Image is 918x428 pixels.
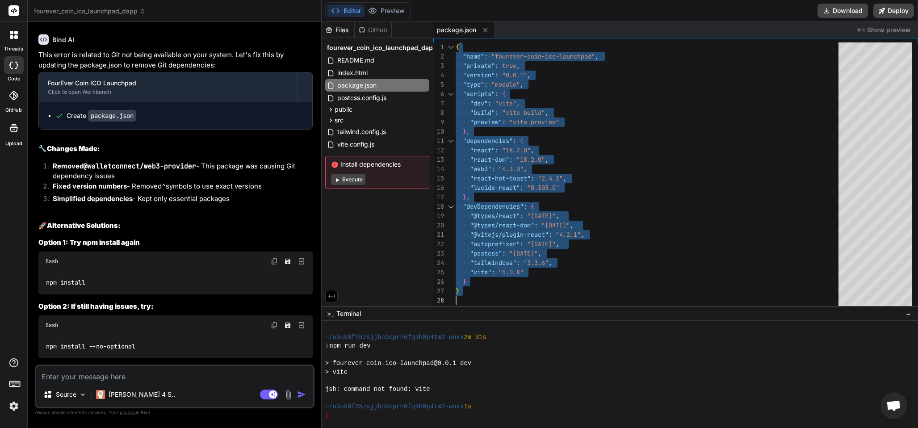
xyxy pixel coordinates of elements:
[433,296,444,305] div: 28
[595,52,599,60] span: ,
[527,240,556,248] span: "[DATE]"
[491,165,495,173] span: :
[336,80,377,91] span: package.json
[433,221,444,230] div: 20
[524,259,549,267] span: "3.3.6"
[531,174,534,182] span: :
[281,319,294,331] button: Save file
[470,99,488,107] span: "dev"
[38,221,313,231] h2: 🚀
[322,25,354,34] div: Files
[433,52,444,61] div: 2
[433,258,444,268] div: 24
[470,231,549,239] span: "@vitejs/plugin-react"
[325,368,348,377] span: > vite
[488,99,491,107] span: :
[538,174,563,182] span: "2.4.1"
[433,239,444,249] div: 22
[52,35,74,44] h6: Bind AI
[336,67,369,78] span: index.html
[325,342,330,350] span: ❯
[463,80,484,88] span: "type"
[499,268,524,276] span: "5.0.8"
[463,137,513,145] span: "dependencies"
[516,259,520,267] span: :
[38,50,313,70] p: This error is related to Git not being available on your system. Let's fix this by updating the p...
[47,144,100,153] strong: Changes Made:
[538,249,541,257] span: ,
[88,110,136,122] code: package.json
[470,184,520,192] span: "lucide-react"
[491,80,520,88] span: "module"
[445,202,457,211] div: Click to collapse the range.
[433,42,444,52] div: 1
[534,221,538,229] span: :
[56,390,76,399] p: Source
[456,287,459,295] span: }
[433,286,444,296] div: 27
[527,212,556,220] span: "[DATE]"
[880,392,907,419] a: Open chat
[491,268,495,276] span: :
[283,390,293,400] img: attachment
[79,391,87,399] img: Pick Models
[502,71,527,79] span: "0.0.1"
[48,79,289,88] div: FourEver Coin ICO Launchpad
[463,193,466,201] span: }
[48,88,289,96] div: Click to open Workbench
[470,212,520,220] span: "@types/react"
[433,249,444,258] div: 23
[5,106,22,114] label: GitHub
[433,108,444,117] div: 8
[463,52,484,60] span: "name"
[520,137,524,145] span: {
[464,403,471,411] span: 1s
[495,71,499,79] span: :
[53,162,196,170] strong: Removed
[516,99,520,107] span: ,
[470,146,495,154] span: "react"
[464,333,486,342] span: 2m 31s
[84,162,196,171] code: @walletconnect/web3-provider
[531,146,534,154] span: ,
[470,221,534,229] span: "@types/react-dom"
[433,277,444,286] div: 26
[470,268,491,276] span: "vite"
[516,62,520,70] span: ,
[162,182,166,191] code: ^
[470,155,509,164] span: "react-dom"
[4,45,23,53] label: threads
[46,278,86,287] code: npm install
[38,238,140,247] strong: Option 1: Try npm install again
[463,202,524,210] span: "devDependencies"
[433,99,444,108] div: 7
[502,109,545,117] span: "vite build"
[513,137,516,145] span: :
[470,240,520,248] span: "autoprefixer"
[495,109,499,117] span: :
[331,174,365,185] button: Execute
[502,90,506,98] span: {
[470,165,491,173] span: "web3"
[355,25,391,34] div: Github
[325,359,471,368] span: > fourever-coin-ico-launchpad@0.0.1 dev
[867,25,911,34] span: Show preview
[8,75,20,83] label: code
[531,202,534,210] span: {
[495,90,499,98] span: :
[495,99,516,107] span: "vite"
[437,25,476,34] span: package.json
[46,322,58,329] span: Bash
[6,399,21,414] img: settings
[34,7,146,16] span: fourever_coin_ico_launchpad_dapp
[39,72,298,102] button: FourEver Coin ICO LaunchpadClick to open Workbench
[502,249,506,257] span: :
[491,52,595,60] span: "fourever-coin-ico-launchpad"
[46,161,313,181] li: - This package was causing Git dependency issues
[470,259,516,267] span: "tailwindcss"
[445,42,457,52] div: Click to collapse the range.
[271,322,278,329] img: copy
[904,306,913,321] button: −
[463,62,495,70] span: "private"
[873,4,914,18] button: Deploy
